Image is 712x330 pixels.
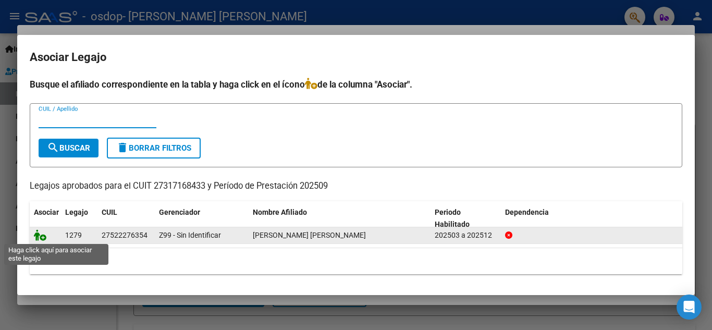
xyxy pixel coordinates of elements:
[435,229,497,241] div: 202503 a 202512
[249,201,431,236] datatable-header-cell: Nombre Afiliado
[435,208,470,228] span: Periodo Habilitado
[116,143,191,153] span: Borrar Filtros
[30,248,682,274] div: 1 registros
[65,231,82,239] span: 1279
[501,201,683,236] datatable-header-cell: Dependencia
[155,201,249,236] datatable-header-cell: Gerenciador
[253,231,366,239] span: VIDELA EMMA VICTORIA
[65,208,88,216] span: Legajo
[159,231,221,239] span: Z99 - Sin Identificar
[39,139,99,157] button: Buscar
[61,201,97,236] datatable-header-cell: Legajo
[677,295,702,320] div: Open Intercom Messenger
[253,208,307,216] span: Nombre Afiliado
[34,208,59,216] span: Asociar
[431,201,501,236] datatable-header-cell: Periodo Habilitado
[505,208,549,216] span: Dependencia
[116,141,129,154] mat-icon: delete
[47,143,90,153] span: Buscar
[102,208,117,216] span: CUIL
[30,78,682,91] h4: Busque el afiliado correspondiente en la tabla y haga click en el ícono de la columna "Asociar".
[102,229,148,241] div: 27522276354
[30,47,682,67] h2: Asociar Legajo
[47,141,59,154] mat-icon: search
[107,138,201,158] button: Borrar Filtros
[30,180,682,193] p: Legajos aprobados para el CUIT 27317168433 y Período de Prestación 202509
[97,201,155,236] datatable-header-cell: CUIL
[30,201,61,236] datatable-header-cell: Asociar
[159,208,200,216] span: Gerenciador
